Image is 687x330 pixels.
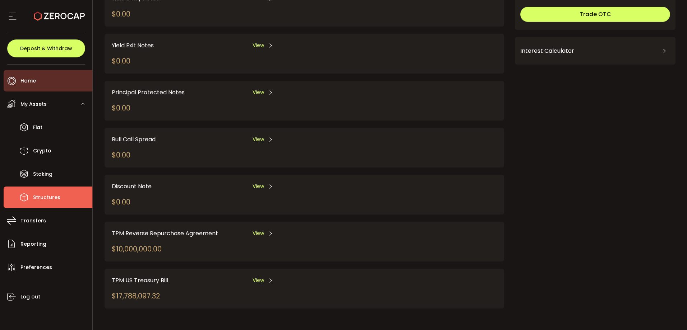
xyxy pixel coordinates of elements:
span: Log out [20,292,40,302]
span: View [253,42,264,49]
iframe: Chat Widget [651,296,687,330]
div: $17,788,097.32 [112,291,160,301]
span: Home [20,76,36,86]
span: View [253,89,264,96]
div: $0.00 [112,9,130,19]
span: TPM Reverse Repurchase Agreement [112,229,218,238]
button: Trade OTC [520,7,670,22]
span: View [253,136,264,143]
div: $0.00 [112,197,130,207]
span: Deposit & Withdraw [20,46,72,51]
span: View [253,230,264,237]
span: Transfers [20,216,46,226]
span: My Assets [20,99,47,109]
span: Structures [33,192,60,203]
span: Yield Exit Notes [112,41,154,50]
span: Preferences [20,262,52,273]
div: $0.00 [112,56,130,66]
span: Reporting [20,239,46,249]
div: $0.00 [112,150,130,160]
span: Crypto [33,146,51,156]
span: View [253,277,264,284]
span: View [253,183,264,190]
span: Fiat [33,122,42,133]
div: $10,000,000.00 [112,244,162,254]
span: Bull Call Spread [112,135,156,144]
button: Deposit & Withdraw [7,39,85,57]
span: Principal Protected Notes [112,88,185,97]
div: Interest Calculator [520,42,670,60]
div: $0.00 [112,103,130,113]
span: Staking [33,169,52,179]
span: Discount Note [112,182,152,191]
span: Trade OTC [580,10,611,18]
span: TPM US Treasury Bill [112,276,168,285]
